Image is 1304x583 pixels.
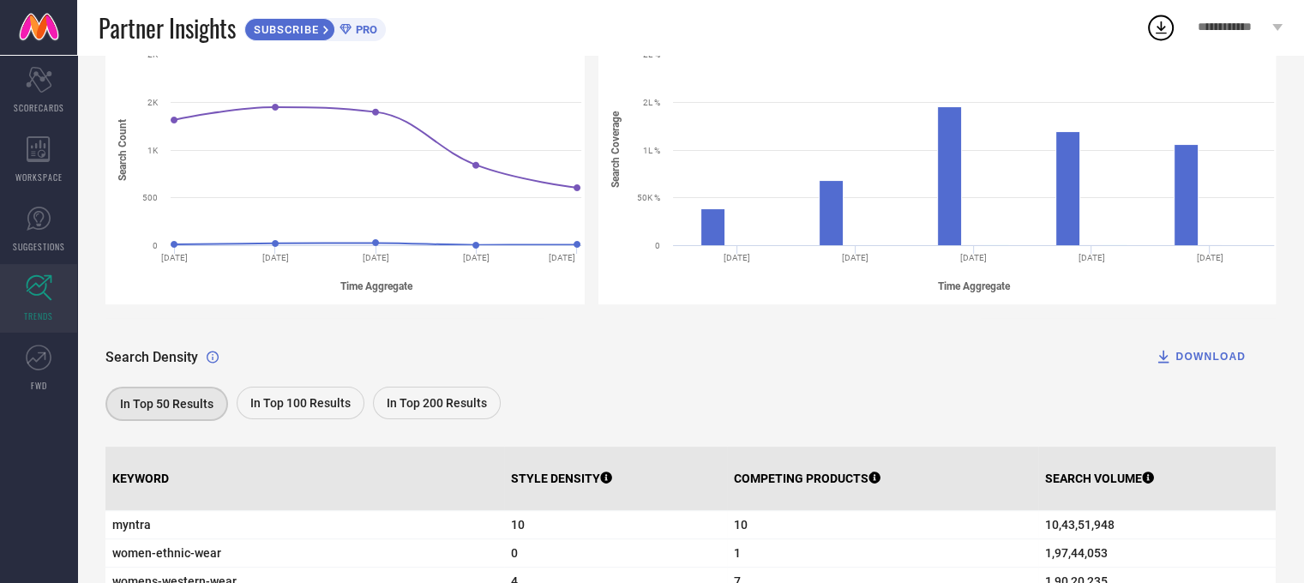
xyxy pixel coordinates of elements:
[1045,518,1269,532] span: 10,43,51,948
[655,241,660,250] text: 0
[245,23,323,36] span: SUBSCRIBE
[14,101,64,114] span: SCORECARDS
[161,253,188,262] text: [DATE]
[24,310,53,322] span: TRENDS
[147,98,159,107] text: 2K
[153,241,158,250] text: 0
[105,349,198,365] span: Search Density
[724,253,750,262] text: [DATE]
[511,546,720,560] span: 0
[99,10,236,45] span: Partner Insights
[938,280,1011,292] tspan: Time Aggregate
[511,472,612,485] p: STYLE DENSITY
[112,546,497,560] span: women-ethnic-wear
[352,23,377,36] span: PRO
[244,14,386,41] a: SUBSCRIBEPRO
[637,193,660,202] text: 50K %
[734,518,1031,532] span: 10
[117,119,129,181] tspan: Search Count
[842,253,868,262] text: [DATE]
[340,280,413,292] tspan: Time Aggregate
[262,253,289,262] text: [DATE]
[105,447,504,511] th: KEYWORD
[1079,253,1105,262] text: [DATE]
[250,396,351,410] span: In Top 100 Results
[1045,472,1154,485] p: SEARCH VOLUME
[734,546,1031,560] span: 1
[1145,12,1176,43] div: Open download list
[15,171,63,183] span: WORKSPACE
[120,397,213,411] span: In Top 50 Results
[31,379,47,392] span: FWD
[734,472,880,485] p: COMPETING PRODUCTS
[1045,546,1269,560] span: 1,97,44,053
[643,98,660,107] text: 2L %
[387,396,487,410] span: In Top 200 Results
[960,253,987,262] text: [DATE]
[363,253,389,262] text: [DATE]
[1155,348,1246,365] div: DOWNLOAD
[1133,340,1267,374] button: DOWNLOAD
[142,193,158,202] text: 500
[112,518,497,532] span: myntra
[13,240,65,253] span: SUGGESTIONS
[511,518,720,532] span: 10
[643,146,660,155] text: 1L %
[463,253,490,262] text: [DATE]
[147,146,159,155] text: 1K
[549,253,575,262] text: [DATE]
[610,111,622,188] tspan: Search Coverage
[1197,253,1223,262] text: [DATE]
